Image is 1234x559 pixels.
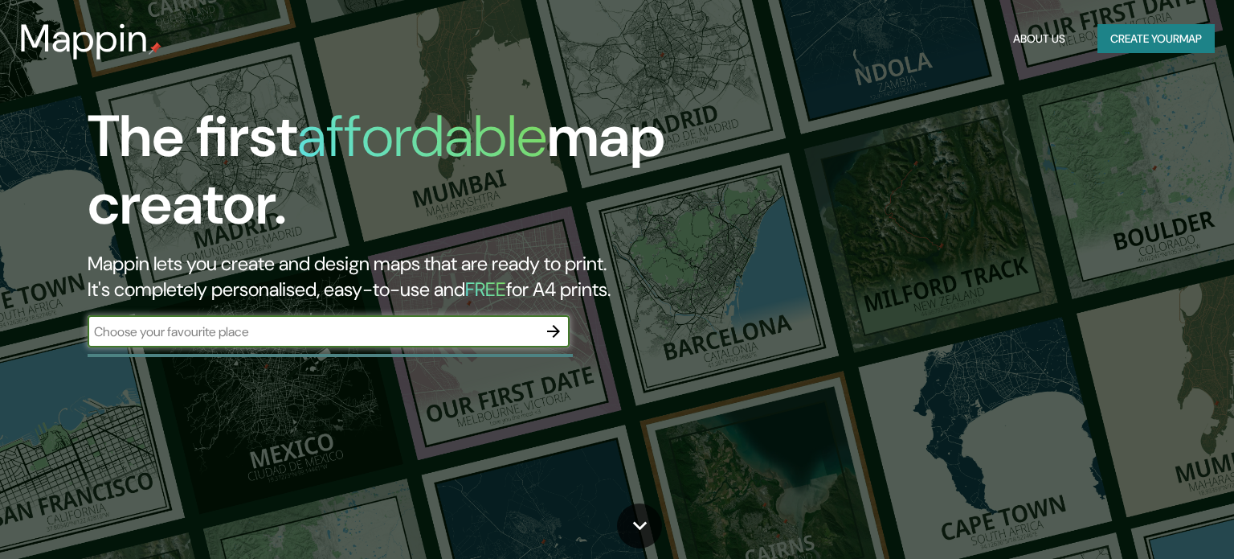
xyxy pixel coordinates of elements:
input: Choose your favourite place [88,323,537,341]
h5: FREE [465,277,506,302]
button: About Us [1007,24,1072,54]
h1: The first map creator. [88,103,705,251]
h3: Mappin [19,16,149,61]
h1: affordable [297,99,547,174]
button: Create yourmap [1097,24,1215,54]
h2: Mappin lets you create and design maps that are ready to print. It's completely personalised, eas... [88,251,705,302]
img: mappin-pin [149,42,161,55]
